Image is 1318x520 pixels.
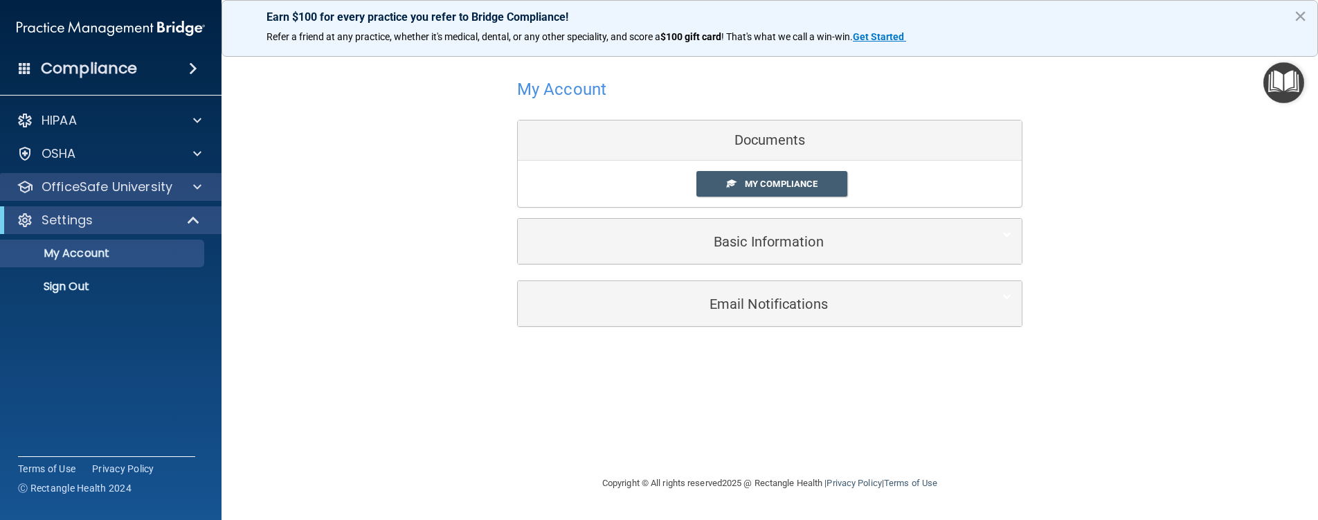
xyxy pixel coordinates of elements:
[517,80,606,98] h4: My Account
[18,481,132,495] span: Ⓒ Rectangle Health 2024
[42,212,93,228] p: Settings
[853,31,904,42] strong: Get Started
[884,478,937,488] a: Terms of Use
[528,226,1011,257] a: Basic Information
[1263,62,1304,103] button: Open Resource Center
[517,461,1022,505] div: Copyright © All rights reserved 2025 @ Rectangle Health | |
[42,145,76,162] p: OSHA
[18,462,75,476] a: Terms of Use
[17,179,201,195] a: OfficeSafe University
[92,462,154,476] a: Privacy Policy
[41,59,137,78] h4: Compliance
[17,112,201,129] a: HIPAA
[17,15,205,42] img: PMB logo
[267,31,660,42] span: Refer a friend at any practice, whether it's medical, dental, or any other speciality, and score a
[267,10,1273,24] p: Earn $100 for every practice you refer to Bridge Compliance!
[528,296,969,312] h5: Email Notifications
[1294,5,1307,27] button: Close
[721,31,853,42] span: ! That's what we call a win-win.
[17,212,201,228] a: Settings
[827,478,881,488] a: Privacy Policy
[528,234,969,249] h5: Basic Information
[745,179,818,189] span: My Compliance
[1249,424,1301,477] iframe: Drift Widget Chat Controller
[42,112,77,129] p: HIPAA
[660,31,721,42] strong: $100 gift card
[853,31,906,42] a: Get Started
[9,246,198,260] p: My Account
[17,145,201,162] a: OSHA
[42,179,172,195] p: OfficeSafe University
[518,120,1022,161] div: Documents
[9,280,198,294] p: Sign Out
[528,288,1011,319] a: Email Notifications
